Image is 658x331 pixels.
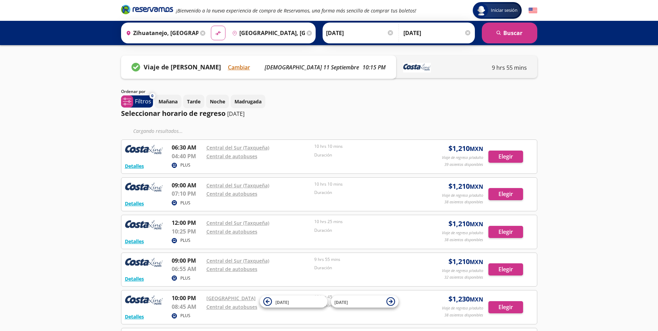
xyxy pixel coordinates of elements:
[121,4,173,17] a: Brand Logo
[125,313,144,320] button: Detalles
[442,193,483,198] p: Viaje de regreso p/adulto
[210,98,225,105] p: Noche
[172,294,203,302] p: 10:00 PM
[448,294,483,304] span: $ 1,230
[125,256,163,270] img: RESERVAMOS
[183,95,204,108] button: Tarde
[206,228,257,235] a: Central de autobuses
[172,181,203,189] p: 09:00 AM
[176,7,416,14] em: ¡Bienvenido a la nueva experiencia de compra de Reservamos, una forma más sencilla de comprar tus...
[444,274,483,280] p: 32 asientos disponibles
[326,24,394,42] input: Elegir Fecha
[121,4,173,15] i: Brand Logo
[444,199,483,205] p: 38 asientos disponibles
[206,182,269,189] a: Central del Sur (Taxqueña)
[125,275,144,282] button: Detalles
[206,144,269,151] a: Central del Sur (Taxqueña)
[334,299,348,305] span: [DATE]
[155,95,181,108] button: Mañana
[206,304,257,310] a: Central de autobuses
[470,296,483,303] small: MXN
[488,151,523,163] button: Elegir
[331,296,399,308] button: [DATE]
[231,95,265,108] button: Madrugada
[144,62,221,72] p: Viaje de [PERSON_NAME]
[133,128,183,134] em: Cargando resultados ...
[275,299,289,305] span: [DATE]
[444,237,483,243] p: 38 asientos disponibles
[125,162,144,170] button: Detalles
[448,256,483,267] span: $ 1,210
[172,265,203,273] p: 06:55 AM
[121,108,225,119] p: Seleccionar horario de regreso
[470,145,483,153] small: MXN
[265,63,359,71] p: [DEMOGRAPHIC_DATA] 11 septiembre
[172,152,203,160] p: 04:40 PM
[172,189,203,198] p: 07:10 PM
[180,162,190,168] p: PLUS
[448,219,483,229] span: $ 1,210
[135,97,151,105] p: Filtros
[206,153,257,160] a: Central de autobuses
[125,219,163,232] img: RESERVAMOS
[187,98,200,105] p: Tarde
[125,143,163,157] img: RESERVAMOS
[125,200,144,207] button: Detalles
[470,220,483,228] small: MXN
[172,219,203,227] p: 12:00 PM
[151,93,153,99] span: 0
[488,226,523,238] button: Elegir
[125,294,163,308] img: RESERVAMOS
[180,313,190,319] p: PLUS
[488,188,523,200] button: Elegir
[172,227,203,236] p: 10:25 PM
[121,88,145,95] p: Ordenar por
[403,62,431,73] img: LINENAME
[488,301,523,313] button: Elegir
[172,143,203,152] p: 06:30 AM
[444,312,483,318] p: 38 asientos disponibles
[227,110,245,118] p: [DATE]
[260,296,327,308] button: [DATE]
[442,230,483,236] p: Viaje de regreso p/adulto
[482,23,537,43] button: Buscar
[314,143,419,150] p: 10 hrs 10 mins
[403,24,471,42] input: Opcional
[442,268,483,274] p: Viaje de regreso p/adulto
[180,200,190,206] p: PLUS
[442,305,483,311] p: Viaje de regreso p/adulto
[125,238,144,245] button: Detalles
[448,181,483,192] span: $ 1,210
[314,227,419,234] p: Duración
[180,237,190,244] p: PLUS
[314,219,419,225] p: 10 hrs 25 mins
[229,24,305,42] input: Buscar Destino
[314,265,419,271] p: Duración
[206,257,269,264] a: Central del Sur (Taxqueña)
[362,63,386,71] p: 10:15 PM
[444,162,483,168] p: 39 asientos disponibles
[180,275,190,281] p: PLUS
[206,95,229,108] button: Noche
[172,303,203,311] p: 08:45 AM
[314,256,419,263] p: 9 hrs 55 mins
[618,291,651,324] iframe: Messagebird Livechat Widget
[448,143,483,154] span: $ 1,210
[234,98,262,105] p: Madrugada
[206,266,257,272] a: Central de autobuses
[529,6,537,15] button: English
[159,98,178,105] p: Mañana
[470,258,483,266] small: MXN
[488,7,520,14] span: Iniciar sesión
[488,263,523,275] button: Elegir
[470,183,483,190] small: MXN
[442,155,483,161] p: Viaje de regreso p/adulto
[314,294,419,300] p: 10 hrs 45 mins
[121,95,153,108] button: 0Filtros
[314,152,419,158] p: Duración
[206,220,269,226] a: Central del Sur (Taxqueña)
[492,63,527,72] p: 9 hrs 55 mins
[172,256,203,265] p: 09:00 PM
[314,181,419,187] p: 10 hrs 10 mins
[206,295,256,302] a: [GEOGRAPHIC_DATA]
